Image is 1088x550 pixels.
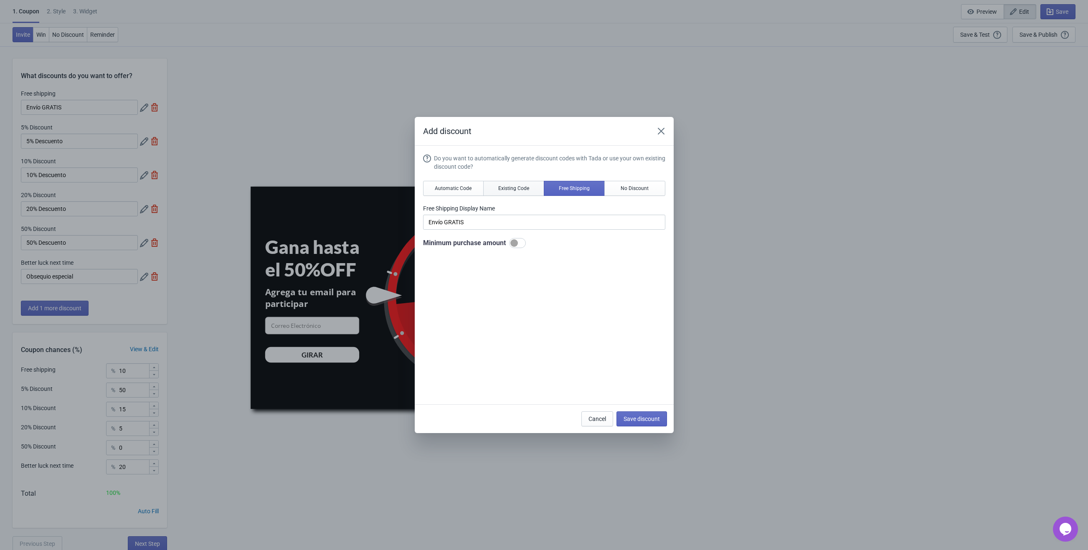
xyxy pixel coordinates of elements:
div: Do you want to automatically generate discount codes with Tada or use your own existing discount ... [434,154,665,171]
label: Free Shipping Display Name [423,204,665,213]
button: Cancel [581,411,613,426]
span: Save discount [624,416,660,422]
button: No Discount [604,181,665,196]
div: Minimum purchase amount [423,238,665,248]
h2: Add discount [423,125,645,137]
button: Free Shipping [544,181,605,196]
span: Automatic Code [435,185,472,192]
span: No Discount [621,185,649,192]
button: Close [654,124,669,139]
button: Save discount [616,411,667,426]
span: Cancel [588,416,606,422]
span: Free Shipping [559,185,590,192]
iframe: chat widget [1053,517,1080,542]
span: Existing Code [498,185,529,192]
button: Existing Code [483,181,544,196]
button: Automatic Code [423,181,484,196]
